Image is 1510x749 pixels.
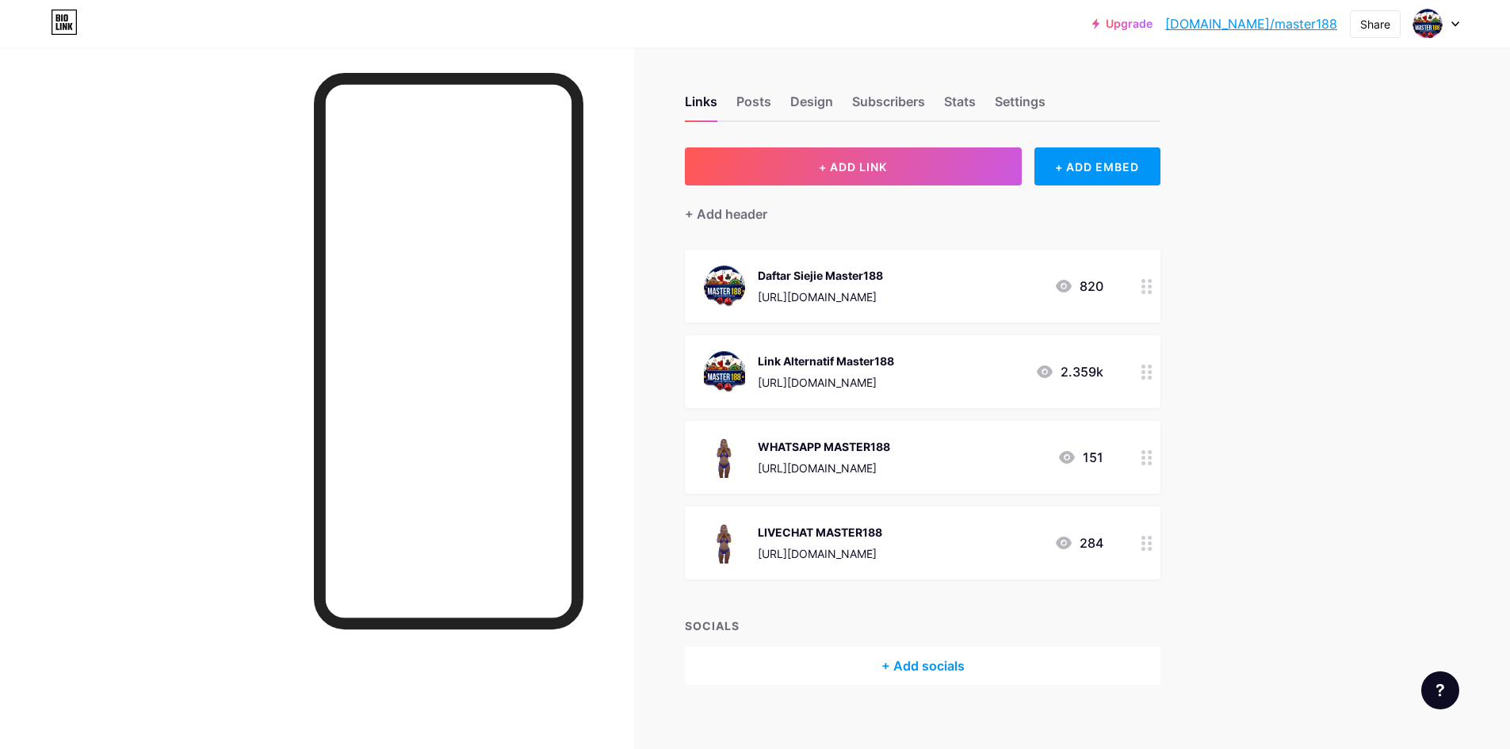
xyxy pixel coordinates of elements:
div: WHATSAPP MASTER188 [758,438,890,455]
div: [URL][DOMAIN_NAME] [758,374,894,391]
div: Link Alternatif Master188 [758,353,894,369]
div: [URL][DOMAIN_NAME] [758,460,890,476]
div: 2.359k [1035,362,1103,381]
div: [URL][DOMAIN_NAME] [758,289,883,305]
img: WHATSAPP MASTER188 [704,437,745,478]
div: [URL][DOMAIN_NAME] [758,545,882,562]
div: + ADD EMBED [1034,147,1160,185]
button: + ADD LINK [685,147,1022,185]
div: Posts [736,92,771,120]
div: Subscribers [852,92,925,120]
img: master188 [1413,9,1443,39]
img: Daftar Siejie Master188 [704,266,745,307]
div: LIVECHAT MASTER188 [758,524,882,541]
div: 820 [1054,277,1103,296]
div: SOCIALS [685,617,1160,634]
div: Design [790,92,833,120]
div: Links [685,92,717,120]
div: + Add header [685,204,767,224]
div: Daftar Siejie Master188 [758,267,883,284]
div: Stats [944,92,976,120]
a: Upgrade [1092,17,1153,30]
img: Link Alternatif Master188 [704,351,745,392]
div: 284 [1054,533,1103,552]
div: 151 [1057,448,1103,467]
img: LIVECHAT MASTER188 [704,522,745,564]
span: + ADD LINK [819,160,887,174]
div: Settings [995,92,1046,120]
div: + Add socials [685,647,1160,685]
a: [DOMAIN_NAME]/master188 [1165,14,1337,33]
div: Share [1360,16,1390,32]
